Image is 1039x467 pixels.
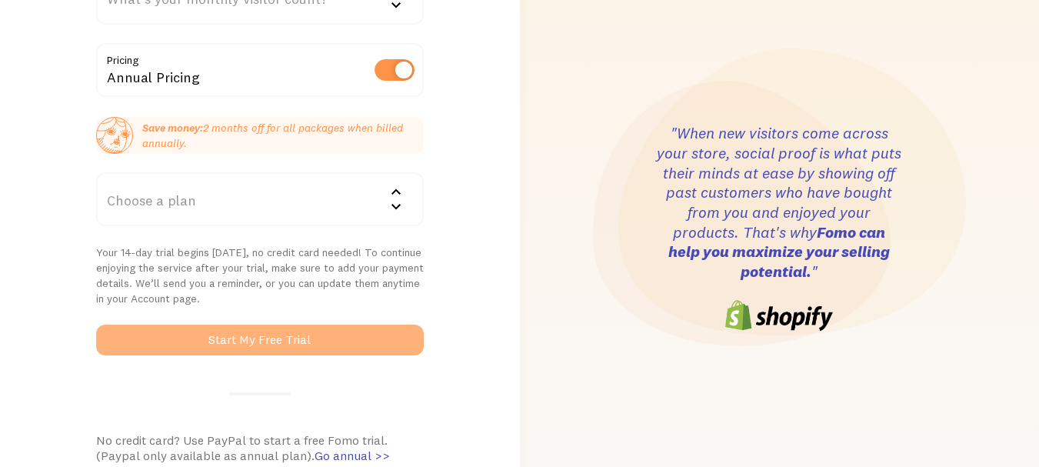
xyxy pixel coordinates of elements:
div: Choose a plan [96,172,424,226]
span: Go annual >> [315,448,390,463]
p: 2 months off for all packages when billed annually. [142,120,424,151]
div: Annual Pricing [96,43,424,99]
strong: Save money: [142,121,203,135]
div: No credit card? Use PayPal to start a free Fomo trial. (Paypal only available as annual plan). [96,432,424,463]
img: shopify-logo-6cb0242e8808f3daf4ae861e06351a6977ea544d1a5c563fd64e3e69b7f1d4c4.png [725,300,833,331]
h3: "When new visitors come across your store, social proof is what puts their minds at ease by showi... [656,123,902,282]
button: Start My Free Trial [96,325,424,355]
p: Your 14-day trial begins [DATE], no credit card needed! To continue enjoying the service after yo... [96,245,424,306]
